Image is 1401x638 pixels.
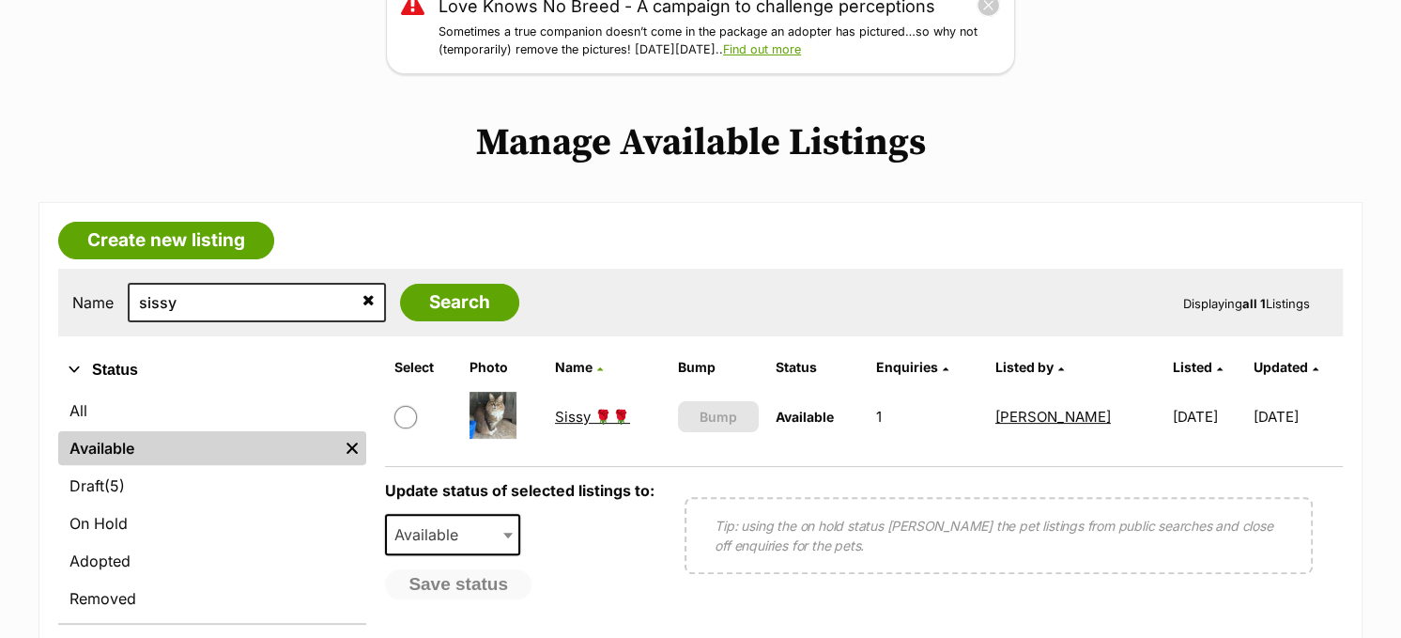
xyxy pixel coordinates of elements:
[58,582,366,615] a: Removed
[670,352,766,382] th: Bump
[470,392,516,439] img: Sissy 🌹🌹
[555,359,603,375] a: Name
[555,408,630,426] a: Sissy 🌹🌹
[385,481,654,500] label: Update status of selected listings to:
[385,514,520,555] span: Available
[1254,384,1341,449] td: [DATE]
[776,409,834,425] span: Available
[1165,384,1253,449] td: [DATE]
[1183,296,1310,311] span: Displaying Listings
[876,359,938,375] span: translation missing: en.admin.listings.index.attributes.enquiries
[58,390,366,623] div: Status
[58,358,366,382] button: Status
[715,516,1283,555] p: Tip: using the on hold status [PERSON_NAME] the pet listings from public searches and close off e...
[995,359,1064,375] a: Listed by
[700,407,737,427] span: Bump
[58,544,366,578] a: Adopted
[72,294,114,311] label: Name
[995,408,1111,426] a: [PERSON_NAME]
[387,521,477,548] span: Available
[338,431,366,465] a: Remove filter
[104,475,125,497] span: (5)
[1254,359,1308,375] span: Updated
[58,431,338,465] a: Available
[869,384,986,449] td: 1
[1173,359,1223,375] a: Listed
[387,352,460,382] th: Select
[58,394,366,428] a: All
[58,469,366,503] a: Draft
[876,359,948,375] a: Enquiries
[1173,359,1212,375] span: Listed
[678,401,759,432] button: Bump
[58,222,274,259] a: Create new listing
[439,23,1000,59] p: Sometimes a true companion doesn’t come in the package an adopter has pictured…so why not (tempor...
[768,352,867,382] th: Status
[995,359,1054,375] span: Listed by
[58,506,366,540] a: On Hold
[1242,296,1266,311] strong: all 1
[723,42,801,56] a: Find out more
[555,359,593,375] span: Name
[400,284,519,321] input: Search
[385,569,531,599] button: Save status
[1254,359,1318,375] a: Updated
[462,352,546,382] th: Photo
